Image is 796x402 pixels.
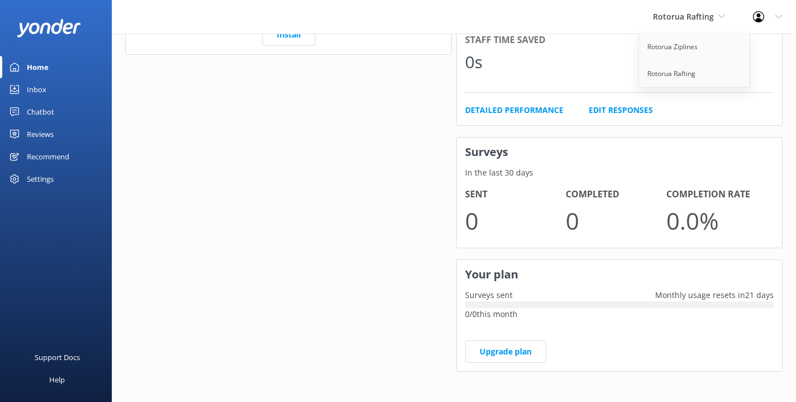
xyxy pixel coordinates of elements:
a: Rotorua Rafting [639,60,751,87]
p: Surveys sent [457,289,521,301]
div: Reviews [27,123,54,145]
div: Staff time saved [465,33,774,48]
p: Monthly usage resets in 21 days [647,289,782,301]
a: Upgrade plan [465,340,546,363]
div: Help [49,368,65,391]
h4: Completion Rate [666,187,767,202]
div: Inbox [27,78,46,101]
div: Home [27,56,49,78]
a: Detailed Performance [465,104,563,116]
a: Install [262,23,315,46]
p: In the last 30 days [457,167,782,179]
p: 0 [566,202,666,239]
p: 0 [465,202,566,239]
a: Edit Responses [589,104,653,116]
div: Recommend [27,145,69,168]
h3: Surveys [457,138,782,167]
img: yonder-white-logo.png [17,19,81,37]
h4: Sent [465,187,566,202]
h3: Your plan [457,260,782,289]
div: Chatbot [27,101,54,123]
h4: Completed [566,187,666,202]
span: Rotorua Rafting [653,11,714,22]
div: 0s [465,49,499,75]
a: Rotorua Ziplines [639,34,751,60]
p: 0.0 % [666,202,767,239]
div: Support Docs [35,346,80,368]
p: 0 / 0 this month [465,308,774,320]
div: Settings [27,168,54,190]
